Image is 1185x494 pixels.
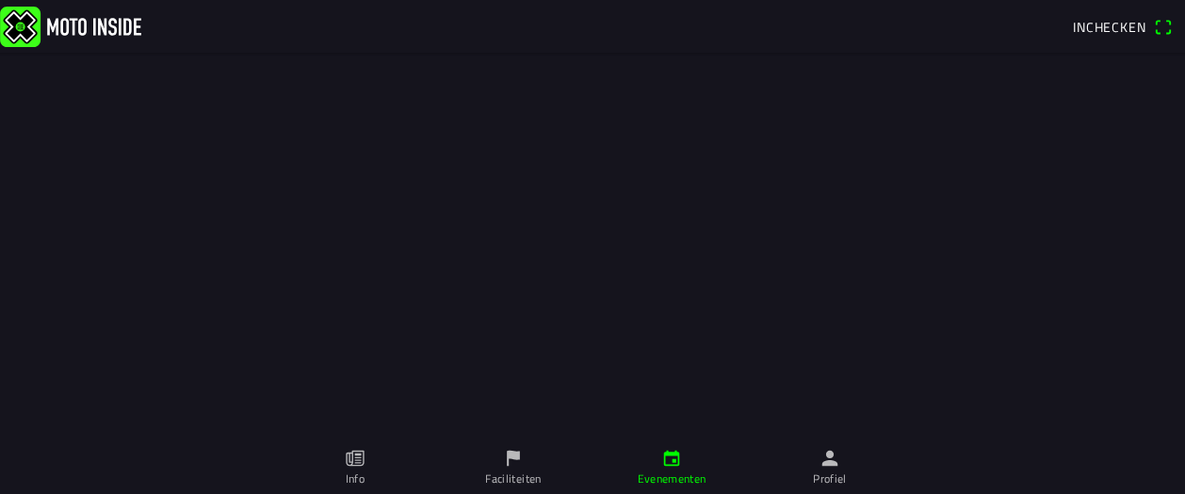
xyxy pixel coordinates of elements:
[661,448,682,469] ion-icon: calendar
[503,448,524,469] ion-icon: flag
[345,448,365,469] ion-icon: paper
[485,470,541,487] ion-label: Faciliteiten
[813,470,847,487] ion-label: Profiel
[1073,17,1146,37] span: Inchecken
[638,470,706,487] ion-label: Evenementen
[1063,10,1181,42] a: Incheckenqr scanner
[820,448,840,469] ion-icon: person
[346,470,365,487] ion-label: Info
